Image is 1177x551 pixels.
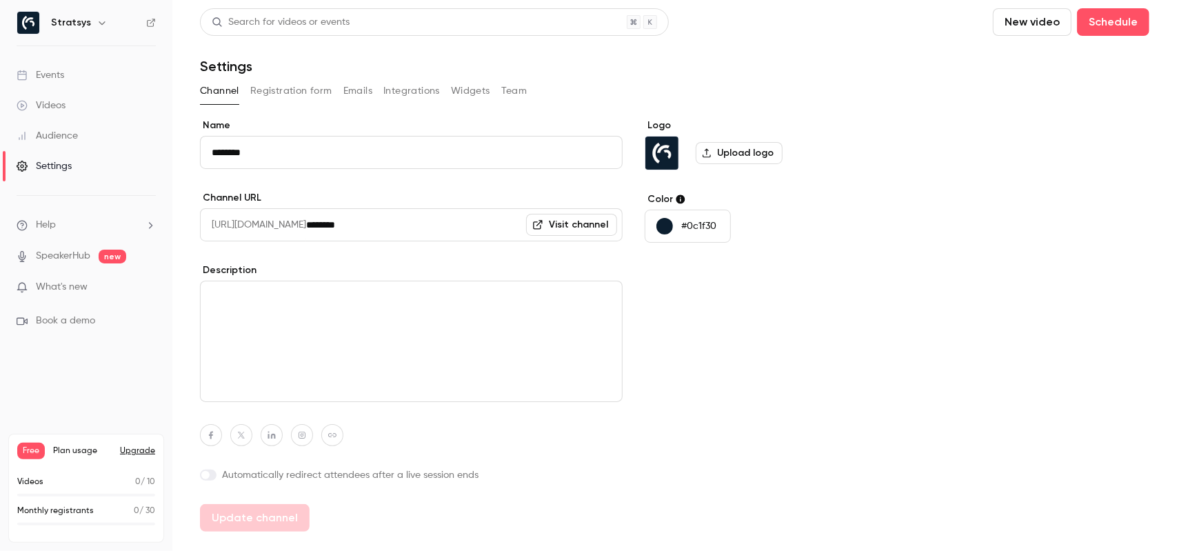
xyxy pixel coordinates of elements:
[17,99,66,112] div: Videos
[645,192,856,206] label: Color
[134,505,155,517] p: / 30
[645,119,856,170] section: Logo
[135,476,155,488] p: / 10
[134,507,139,515] span: 0
[383,80,440,102] button: Integrations
[17,159,72,173] div: Settings
[200,58,252,74] h1: Settings
[250,80,332,102] button: Registration form
[1077,8,1149,36] button: Schedule
[200,80,239,102] button: Channel
[120,445,155,457] button: Upgrade
[451,80,490,102] button: Widgets
[343,80,372,102] button: Emails
[17,476,43,488] p: Videos
[36,314,95,328] span: Book a demo
[17,129,78,143] div: Audience
[645,210,731,243] button: #0c1f30
[36,280,88,294] span: What's new
[212,15,350,30] div: Search for videos or events
[645,137,678,170] img: Stratsys
[36,249,90,263] a: SpeakerHub
[200,263,623,277] label: Description
[696,142,783,164] label: Upload logo
[17,12,39,34] img: Stratsys
[17,505,94,517] p: Monthly registrants
[526,214,617,236] a: Visit channel
[200,119,623,132] label: Name
[200,468,623,482] label: Automatically redirect attendees after a live session ends
[99,250,126,263] span: new
[681,219,716,233] p: #0c1f30
[17,68,64,82] div: Events
[51,16,91,30] h6: Stratsys
[17,218,156,232] li: help-dropdown-opener
[53,445,112,457] span: Plan usage
[645,119,856,132] label: Logo
[200,191,623,205] label: Channel URL
[17,443,45,459] span: Free
[200,208,306,241] span: [URL][DOMAIN_NAME]
[501,80,527,102] button: Team
[135,478,141,486] span: 0
[993,8,1072,36] button: New video
[36,218,56,232] span: Help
